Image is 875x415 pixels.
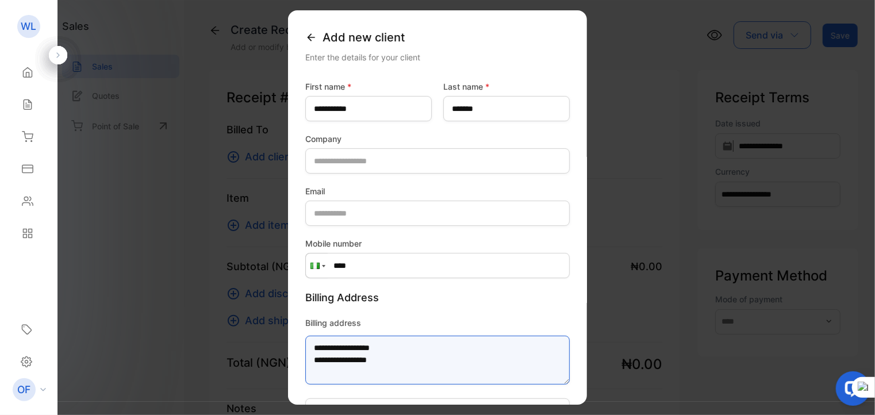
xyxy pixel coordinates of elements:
[305,317,570,329] label: Billing address
[18,382,31,397] p: OF
[305,185,570,197] label: Email
[305,51,570,63] div: Enter the details for your client
[443,80,570,93] label: Last name
[305,133,570,145] label: Company
[827,367,875,415] iframe: LiveChat chat widget
[21,19,37,34] p: WL
[305,80,432,93] label: First name
[305,284,570,311] p: Billing Address
[306,253,328,278] div: Nigeria: + 234
[305,237,570,249] label: Mobile number
[323,29,405,46] span: Add new client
